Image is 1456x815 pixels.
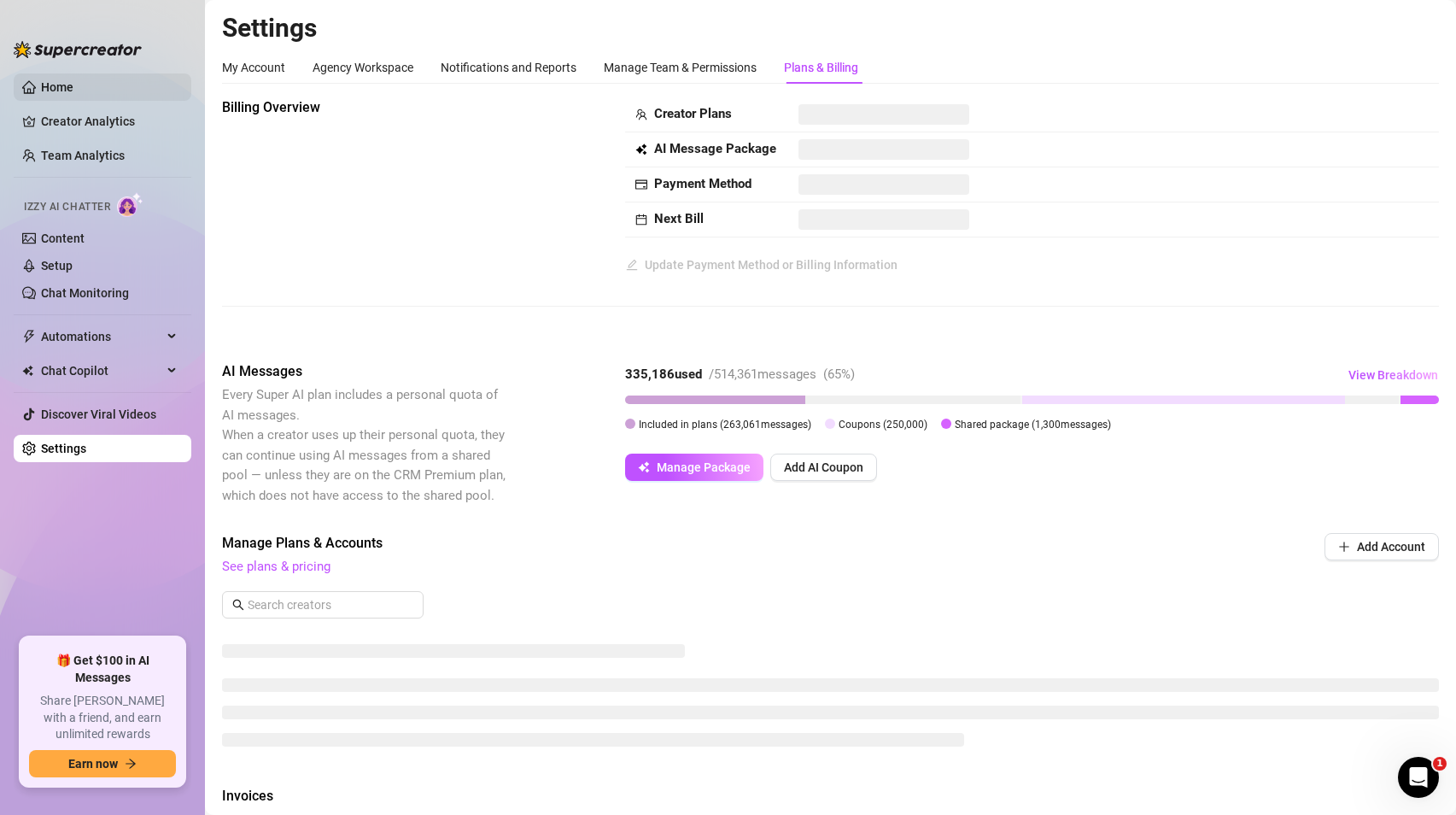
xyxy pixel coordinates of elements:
[625,454,763,481] button: Manage Package
[41,232,85,245] a: Content
[41,286,129,300] a: Chat Monitoring
[222,12,1439,44] h2: Settings
[117,192,143,217] img: AI Chatter
[1348,368,1438,382] span: View Breakdown
[839,419,927,431] span: Coupons ( 250,000 )
[41,442,86,455] a: Settings
[1338,541,1350,553] span: plus
[654,211,704,226] strong: Next Bill
[635,179,647,191] span: credit-card
[232,599,244,611] span: search
[125,758,137,770] span: arrow-right
[639,419,811,431] span: Included in plans ( 263,061 messages)
[222,97,509,118] span: Billing Overview
[1324,533,1439,560] button: Add Account
[709,366,816,382] span: / 514,361 messages
[41,323,162,350] span: Automations
[41,108,178,135] a: Creator Analytics
[784,58,858,77] div: Plans & Billing
[41,357,162,384] span: Chat Copilot
[654,106,732,121] strong: Creator Plans
[1357,540,1425,554] span: Add Account
[222,58,285,77] div: My Account
[441,58,576,77] div: Notifications and Reports
[1348,361,1439,389] button: View Breakdown
[625,251,898,279] button: Update Payment Method or Billing Information
[635,214,647,226] span: calendar
[29,750,176,777] button: Earn nowarrow-right
[41,407,156,421] a: Discover Viral Videos
[635,108,647,120] span: team
[1398,757,1439,798] iframe: Intercom live chat
[41,80,73,94] a: Home
[604,58,757,77] div: Manage Team & Permissions
[222,786,509,806] span: Invoices
[784,460,863,474] span: Add AI Coupon
[313,58,413,77] div: Agency Workspace
[222,361,509,382] span: AI Messages
[657,460,751,474] span: Manage Package
[654,176,751,191] strong: Payment Method
[222,387,506,503] span: Every Super AI plan includes a personal quota of AI messages. When a creator uses up their person...
[22,365,33,377] img: Chat Copilot
[22,330,36,343] span: thunderbolt
[823,366,855,382] span: ( 65 %)
[41,149,125,162] a: Team Analytics
[955,419,1111,431] span: Shared package ( 1,300 messages)
[222,559,330,574] a: See plans & pricing
[654,141,776,156] strong: AI Message Package
[29,653,176,686] span: 🎁 Get $100 in AI Messages
[29,693,176,743] span: Share [PERSON_NAME] with a friend, and earn unlimited rewards
[625,366,702,382] strong: 335,186 used
[1433,757,1447,771] span: 1
[222,533,1208,554] span: Manage Plans & Accounts
[14,41,142,58] img: logo-BBDzfeDw.svg
[770,454,877,481] button: Add AI Coupon
[41,259,73,273] a: Setup
[24,199,110,215] span: Izzy AI Chatter
[68,757,118,771] span: Earn now
[248,595,400,614] input: Search creators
